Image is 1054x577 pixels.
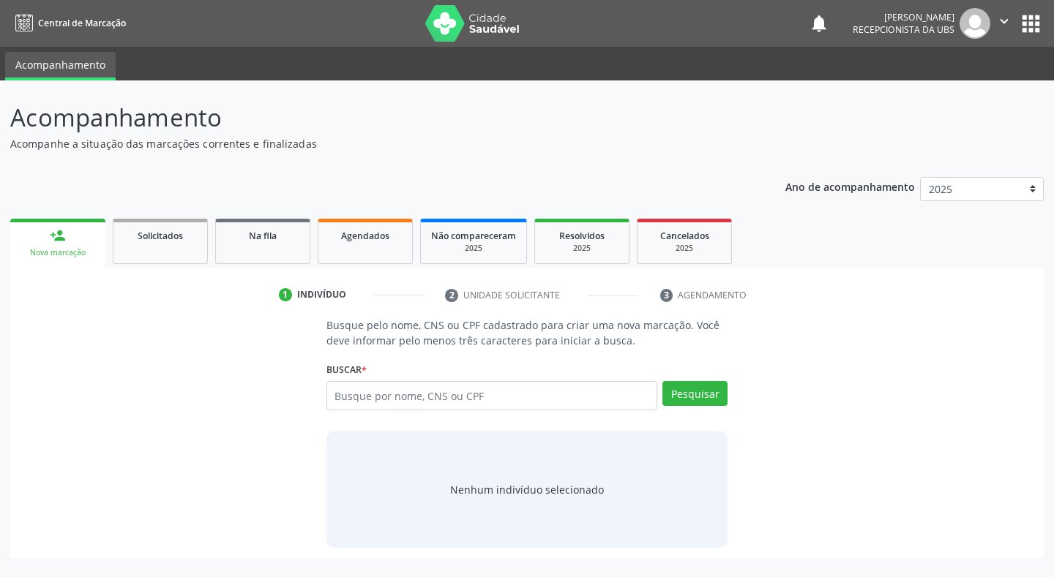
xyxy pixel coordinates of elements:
[326,381,658,410] input: Busque por nome, CNS ou CPF
[20,247,95,258] div: Nova marcação
[341,230,389,242] span: Agendados
[450,482,604,497] div: Nenhum indivíduo selecionado
[809,13,829,34] button: notifications
[431,230,516,242] span: Não compareceram
[10,99,733,136] p: Acompanhamento
[249,230,277,242] span: Na fila
[431,243,516,254] div: 2025
[297,288,346,301] div: Indivíduo
[1018,11,1044,37] button: apps
[996,13,1012,29] i: 
[990,8,1018,39] button: 
[660,230,709,242] span: Cancelados
[38,17,126,29] span: Central de Marcação
[853,11,954,23] div: [PERSON_NAME]
[785,177,915,195] p: Ano de acompanhamento
[50,227,66,244] div: person_add
[326,317,728,348] p: Busque pelo nome, CNS ou CPF cadastrado para criar uma nova marcação. Você deve informar pelo men...
[138,230,183,242] span: Solicitados
[10,136,733,151] p: Acompanhe a situação das marcações correntes e finalizadas
[326,358,367,381] label: Buscar
[662,381,728,406] button: Pesquisar
[5,52,116,80] a: Acompanhamento
[279,288,292,301] div: 1
[853,23,954,36] span: Recepcionista da UBS
[648,243,721,254] div: 2025
[10,11,126,35] a: Central de Marcação
[545,243,618,254] div: 2025
[960,8,990,39] img: img
[559,230,605,242] span: Resolvidos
